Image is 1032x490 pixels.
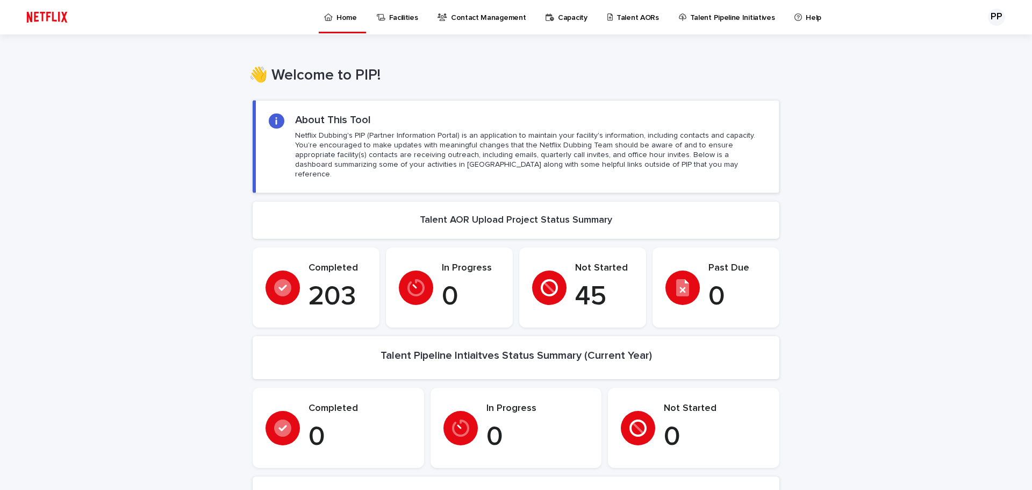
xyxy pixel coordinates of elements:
p: 0 [708,281,766,313]
h2: Talent Pipeline Intiaitves Status Summary (Current Year) [381,349,652,362]
h2: About This Tool [295,113,371,126]
p: In Progress [486,403,589,415]
p: 203 [309,281,367,313]
p: 0 [664,421,766,453]
p: In Progress [442,262,500,274]
p: Not Started [664,403,766,415]
p: Completed [309,403,411,415]
p: 0 [442,281,500,313]
p: Past Due [708,262,766,274]
p: Not Started [575,262,633,274]
p: Completed [309,262,367,274]
h1: 👋 Welcome to PIP! [249,67,776,85]
h2: Talent AOR Upload Project Status Summary [420,215,612,226]
div: PP [988,9,1005,26]
p: Netflix Dubbing's PIP (Partner Information Portal) is an application to maintain your facility's ... [295,131,766,180]
p: 0 [309,421,411,453]
p: 45 [575,281,633,313]
img: ifQbXi3ZQGMSEF7WDB7W [21,6,73,28]
p: 0 [486,421,589,453]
